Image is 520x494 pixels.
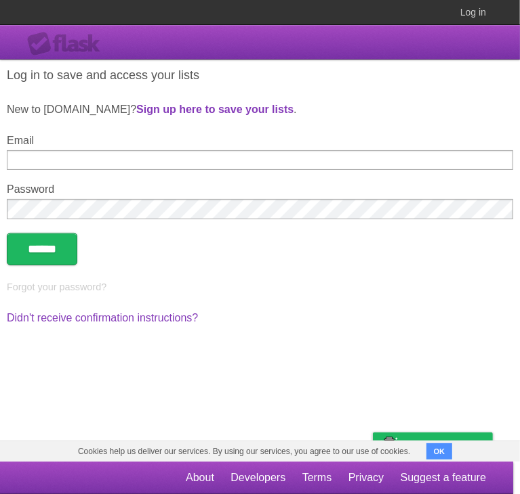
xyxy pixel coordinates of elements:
a: Privacy [348,465,384,491]
a: Didn't receive confirmation instructions? [7,312,198,323]
a: Forgot your password? [7,282,106,292]
span: Buy me a coffee [401,433,486,457]
span: Cookies help us deliver our services. By using our services, you agree to our use of cookies. [64,441,424,462]
label: Email [7,135,513,147]
h1: Log in to save and access your lists [7,66,513,85]
a: Terms [302,465,332,491]
button: OK [426,443,453,459]
a: About [186,465,214,491]
div: Flask [27,32,108,56]
a: Sign up here to save your lists [136,104,294,115]
label: Password [7,183,513,196]
a: Suggest a feature [401,465,486,491]
p: New to [DOMAIN_NAME]? . [7,102,513,118]
img: Buy me a coffee [380,433,398,456]
a: Developers [231,465,285,491]
a: Buy me a coffee [373,432,493,457]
